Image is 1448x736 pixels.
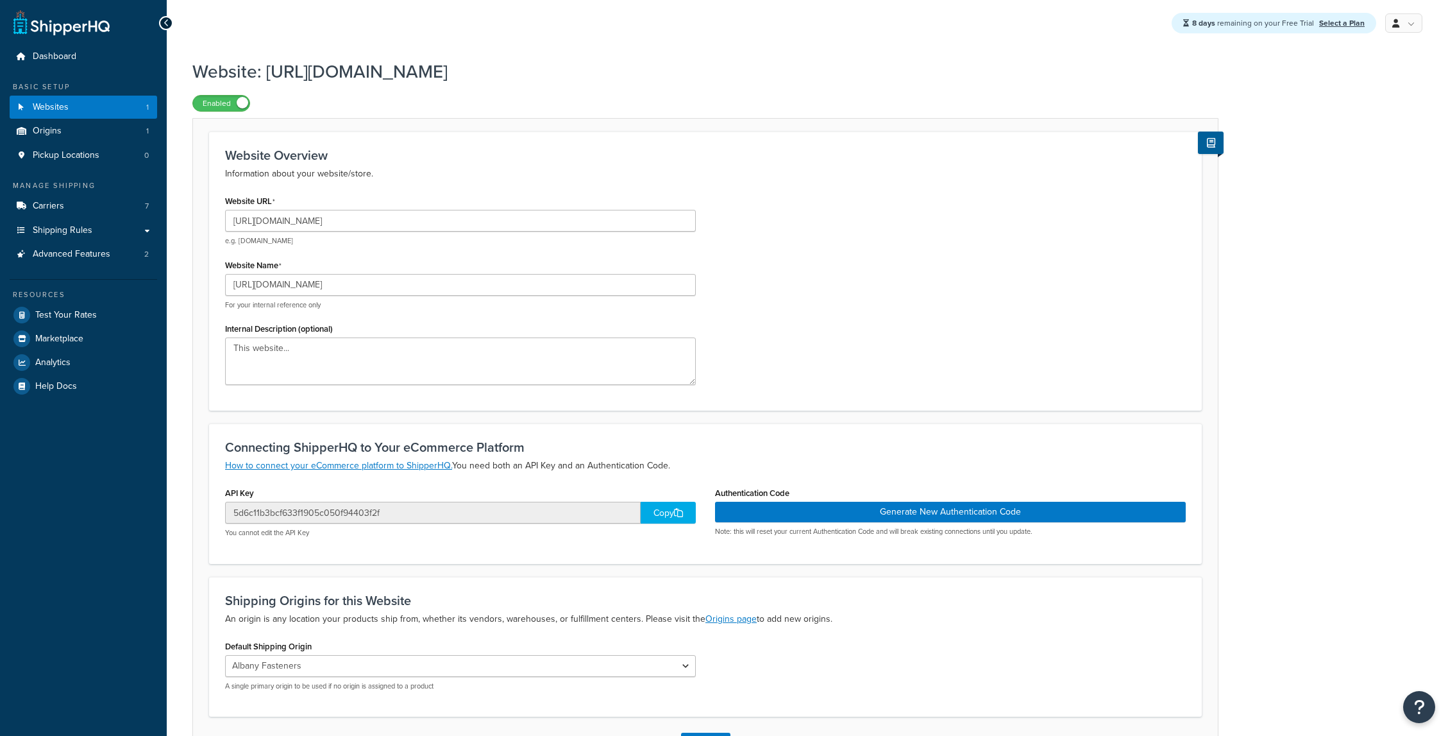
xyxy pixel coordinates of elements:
label: API Key [225,488,254,498]
span: 1 [146,102,149,113]
label: Website URL [225,196,275,207]
textarea: This website... [225,338,696,385]
span: Pickup Locations [33,150,99,161]
h3: Shipping Origins for this Website [225,594,1186,608]
strong: 8 days [1192,17,1215,29]
button: Show Help Docs [1198,132,1224,154]
span: Shipping Rules [33,225,92,236]
p: You cannot edit the API Key [225,528,696,538]
button: Open Resource Center [1403,691,1435,723]
span: Carriers [33,201,64,212]
span: remaining on your Free Trial [1192,17,1316,29]
span: Origins [33,126,62,137]
p: An origin is any location your products ship from, whether its vendors, warehouses, or fulfillmen... [225,612,1186,627]
li: Advanced Features [10,243,157,266]
a: Dashboard [10,45,157,69]
h3: Website Overview [225,148,1186,162]
label: Enabled [193,96,249,111]
div: Resources [10,289,157,300]
a: Analytics [10,351,157,374]
div: Copy [641,502,696,524]
li: Websites [10,96,157,119]
a: How to connect your eCommerce platform to ShipperHQ. [225,459,452,472]
li: Carriers [10,194,157,218]
h3: Connecting ShipperHQ to Your eCommerce Platform [225,440,1186,454]
span: Websites [33,102,69,113]
span: 2 [144,249,149,260]
a: Test Your Rates [10,304,157,327]
label: Internal Description (optional) [225,324,333,334]
span: 0 [144,150,149,161]
span: 1 [146,126,149,137]
span: Help Docs [35,381,77,392]
span: Test Your Rates [35,310,97,321]
label: Authentication Code [715,488,789,498]
p: e.g. [DOMAIN_NAME] [225,236,696,246]
span: Advanced Features [33,249,110,260]
label: Website Name [225,261,282,271]
label: Default Shipping Origin [225,642,312,651]
a: Websites1 [10,96,157,119]
span: Dashboard [33,51,76,62]
li: Pickup Locations [10,144,157,167]
p: You need both an API Key and an Authentication Code. [225,458,1186,474]
a: Select a Plan [1319,17,1365,29]
span: Marketplace [35,334,83,345]
a: Help Docs [10,375,157,398]
h1: Website: [URL][DOMAIN_NAME] [192,59,1202,84]
span: 7 [145,201,149,212]
a: Origins page [705,612,757,626]
p: A single primary origin to be used if no origin is assigned to a product [225,681,696,691]
a: Advanced Features2 [10,243,157,266]
p: For your internal reference only [225,300,696,310]
a: Pickup Locations0 [10,144,157,167]
p: Information about your website/store. [225,166,1186,182]
li: Origins [10,119,157,143]
div: Manage Shipping [10,180,157,191]
p: Note: this will reset your current Authentication Code and will break existing connections until ... [715,527,1186,536]
a: Origins1 [10,119,157,143]
button: Generate New Authentication Code [715,502,1186,522]
div: Basic Setup [10,81,157,92]
a: Marketplace [10,327,157,350]
a: Shipping Rules [10,219,157,243]
span: Analytics [35,357,71,368]
a: Carriers7 [10,194,157,218]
